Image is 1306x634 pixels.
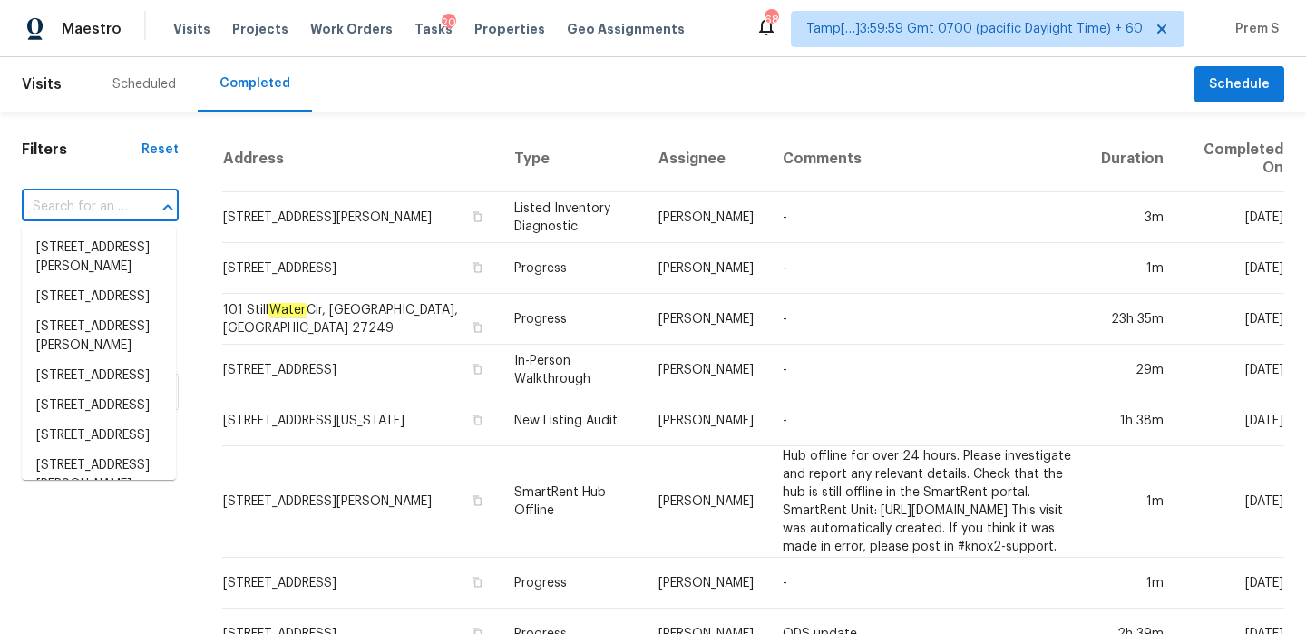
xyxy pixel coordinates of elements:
button: Close [155,195,180,220]
div: Completed [219,74,290,93]
td: - [768,192,1087,243]
td: [DATE] [1178,345,1284,395]
td: 3m [1087,192,1178,243]
li: [STREET_ADDRESS][PERSON_NAME] [22,233,176,282]
input: Search for an address... [22,193,128,221]
td: [DATE] [1178,446,1284,558]
button: Copy Address [469,209,485,225]
div: 685 [765,11,777,29]
td: [PERSON_NAME] [644,192,768,243]
td: [STREET_ADDRESS] [222,243,500,294]
button: Copy Address [469,412,485,428]
th: Completed On [1178,126,1284,192]
td: 101 Still Cir, [GEOGRAPHIC_DATA], [GEOGRAPHIC_DATA] 27249 [222,294,500,345]
td: [PERSON_NAME] [644,395,768,446]
td: 1m [1087,446,1178,558]
span: Tasks [414,23,453,35]
button: Copy Address [469,493,485,509]
li: [STREET_ADDRESS] [22,421,176,451]
td: [DATE] [1178,243,1284,294]
span: Maestro [62,20,122,38]
li: [STREET_ADDRESS] [22,282,176,312]
td: 29m [1087,345,1178,395]
th: Address [222,126,500,192]
td: SmartRent Hub Offline [500,446,644,558]
td: [DATE] [1178,558,1284,609]
th: Comments [768,126,1087,192]
td: 1h 38m [1087,395,1178,446]
span: Properties [474,20,545,38]
th: Type [500,126,644,192]
td: [DATE] [1178,395,1284,446]
td: [PERSON_NAME] [644,446,768,558]
li: [STREET_ADDRESS] [22,361,176,391]
span: Visits [173,20,210,38]
span: Projects [232,20,288,38]
td: 1m [1087,558,1178,609]
em: Water [268,303,307,317]
li: [STREET_ADDRESS][PERSON_NAME] [22,451,176,500]
td: Progress [500,558,644,609]
td: - [768,294,1087,345]
span: Geo Assignments [567,20,685,38]
span: Prem S [1228,20,1279,38]
td: [DATE] [1178,294,1284,345]
button: Copy Address [469,361,485,377]
td: Progress [500,243,644,294]
h1: Filters [22,141,141,159]
li: [STREET_ADDRESS] [22,391,176,421]
td: [PERSON_NAME] [644,294,768,345]
div: Scheduled [112,75,176,93]
td: [STREET_ADDRESS][PERSON_NAME] [222,192,500,243]
div: Reset [141,141,179,159]
td: [PERSON_NAME] [644,558,768,609]
li: [STREET_ADDRESS][PERSON_NAME] [22,312,176,361]
span: Tamp[…]3:59:59 Gmt 0700 (pacific Daylight Time) + 60 [806,20,1143,38]
td: - [768,345,1087,395]
td: 1m [1087,243,1178,294]
button: Copy Address [469,259,485,276]
td: [STREET_ADDRESS][PERSON_NAME] [222,446,500,558]
td: [STREET_ADDRESS] [222,345,500,395]
span: Schedule [1209,73,1270,96]
td: [STREET_ADDRESS] [222,558,500,609]
button: Schedule [1194,66,1284,103]
td: [STREET_ADDRESS][US_STATE] [222,395,500,446]
td: Progress [500,294,644,345]
button: Copy Address [469,319,485,336]
span: Visits [22,64,62,104]
td: 23h 35m [1087,294,1178,345]
td: - [768,395,1087,446]
div: 20 [442,14,456,32]
td: [PERSON_NAME] [644,345,768,395]
td: In-Person Walkthrough [500,345,644,395]
td: Listed Inventory Diagnostic [500,192,644,243]
th: Assignee [644,126,768,192]
td: [PERSON_NAME] [644,243,768,294]
td: - [768,243,1087,294]
button: Copy Address [469,574,485,590]
td: Hub offline for over 24 hours. Please investigate and report any relevant details. Check that the... [768,446,1087,558]
th: Duration [1087,126,1178,192]
td: - [768,558,1087,609]
td: [DATE] [1178,192,1284,243]
td: New Listing Audit [500,395,644,446]
span: Work Orders [310,20,393,38]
